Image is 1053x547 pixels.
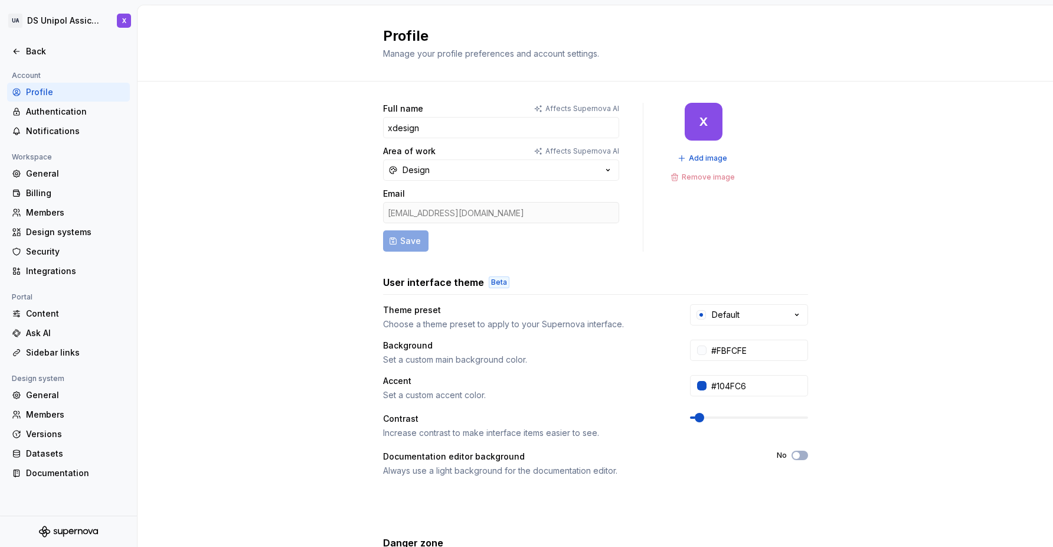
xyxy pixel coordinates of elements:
div: Portal [7,290,37,304]
label: Area of work [383,145,436,157]
h3: User interface theme [383,275,484,289]
button: UADS Unipol AssicurazioniX [2,8,135,34]
input: #FFFFFF [707,340,808,361]
div: X [699,117,708,126]
a: Authentication [7,102,130,121]
a: Ask AI [7,324,130,343]
div: Design systems [26,226,125,238]
div: Versions [26,428,125,440]
svg: Supernova Logo [39,526,98,538]
a: Content [7,304,130,323]
div: Profile [26,86,125,98]
div: Workspace [7,150,57,164]
a: Datasets [7,444,130,463]
a: Integrations [7,262,130,281]
div: UA [8,14,22,28]
div: Contrast [383,413,418,425]
button: Default [690,304,808,325]
div: Theme preset [383,304,441,316]
div: Set a custom accent color. [383,389,669,401]
span: Manage your profile preferences and account settings. [383,48,599,58]
a: Notifications [7,122,130,141]
div: Account [7,69,45,83]
div: Accent [383,375,411,387]
a: General [7,164,130,183]
div: Notifications [26,125,125,137]
div: General [26,389,125,401]
div: Beta [489,276,509,288]
div: Design [403,164,430,176]
p: Affects Supernova AI [545,146,619,156]
p: Affects Supernova AI [545,104,619,113]
div: Back [26,45,125,57]
div: Content [26,308,125,320]
div: Ask AI [26,327,125,339]
a: Members [7,405,130,424]
div: Sidebar links [26,347,125,359]
label: No [777,451,787,460]
label: Email [383,188,405,200]
div: Members [26,207,125,219]
a: Sidebar links [7,343,130,362]
a: Billing [7,184,130,203]
div: Billing [26,187,125,199]
a: Back [7,42,130,61]
a: Versions [7,425,130,444]
a: Documentation [7,464,130,483]
div: DS Unipol Assicurazioni [27,15,103,27]
div: Background [383,340,433,351]
a: Members [7,203,130,222]
div: Datasets [26,448,125,460]
div: Members [26,409,125,421]
div: Choose a theme preset to apply to your Supernova interface. [383,318,669,330]
div: Documentation editor background [383,451,525,463]
a: Profile [7,83,130,102]
label: Full name [383,103,423,115]
div: Increase contrast to make interface items easier to see. [383,427,669,439]
div: Design system [7,372,69,386]
div: Authentication [26,106,125,118]
div: General [26,168,125,180]
a: Design systems [7,223,130,242]
div: Set a custom main background color. [383,354,669,366]
h2: Profile [383,27,794,45]
input: #104FC6 [707,375,808,396]
div: Always use a light background for the documentation editor. [383,465,756,477]
span: Add image [689,154,727,163]
div: X [122,16,126,25]
div: Documentation [26,467,125,479]
div: Default [712,309,740,321]
div: Integrations [26,265,125,277]
div: Security [26,246,125,258]
button: Add image [674,150,732,167]
a: Security [7,242,130,261]
a: General [7,386,130,405]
